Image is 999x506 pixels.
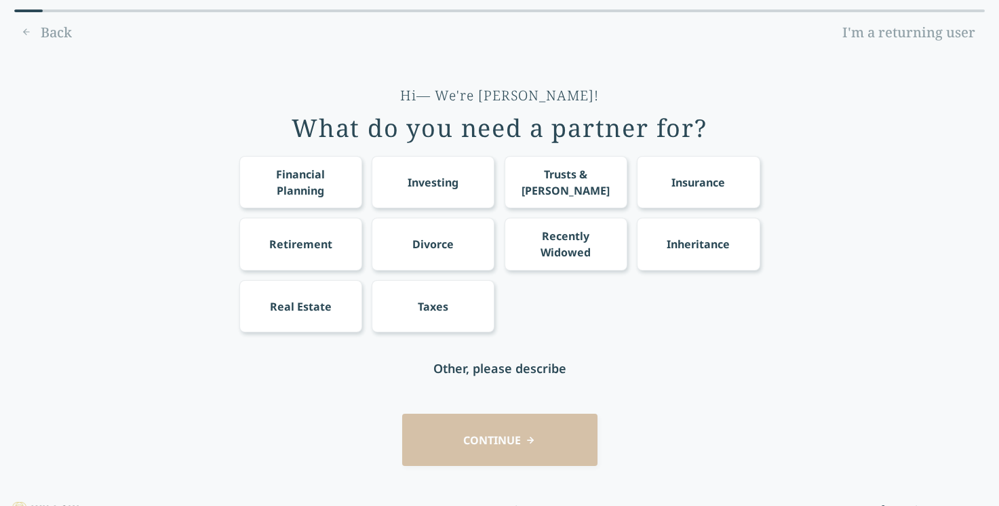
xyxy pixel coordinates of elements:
div: Recently Widowed [517,228,614,260]
div: What do you need a partner for? [292,115,707,142]
div: 0% complete [14,9,43,12]
div: Insurance [671,174,725,191]
div: Hi— We're [PERSON_NAME]! [400,86,599,105]
div: Divorce [412,236,454,252]
div: Financial Planning [252,166,349,199]
div: Retirement [269,236,332,252]
div: Real Estate [270,298,332,315]
div: Inheritance [667,236,730,252]
div: Other, please describe [433,359,566,378]
div: Trusts & [PERSON_NAME] [517,166,614,199]
div: Taxes [418,298,448,315]
div: Investing [408,174,458,191]
a: I'm a returning user [833,22,985,43]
